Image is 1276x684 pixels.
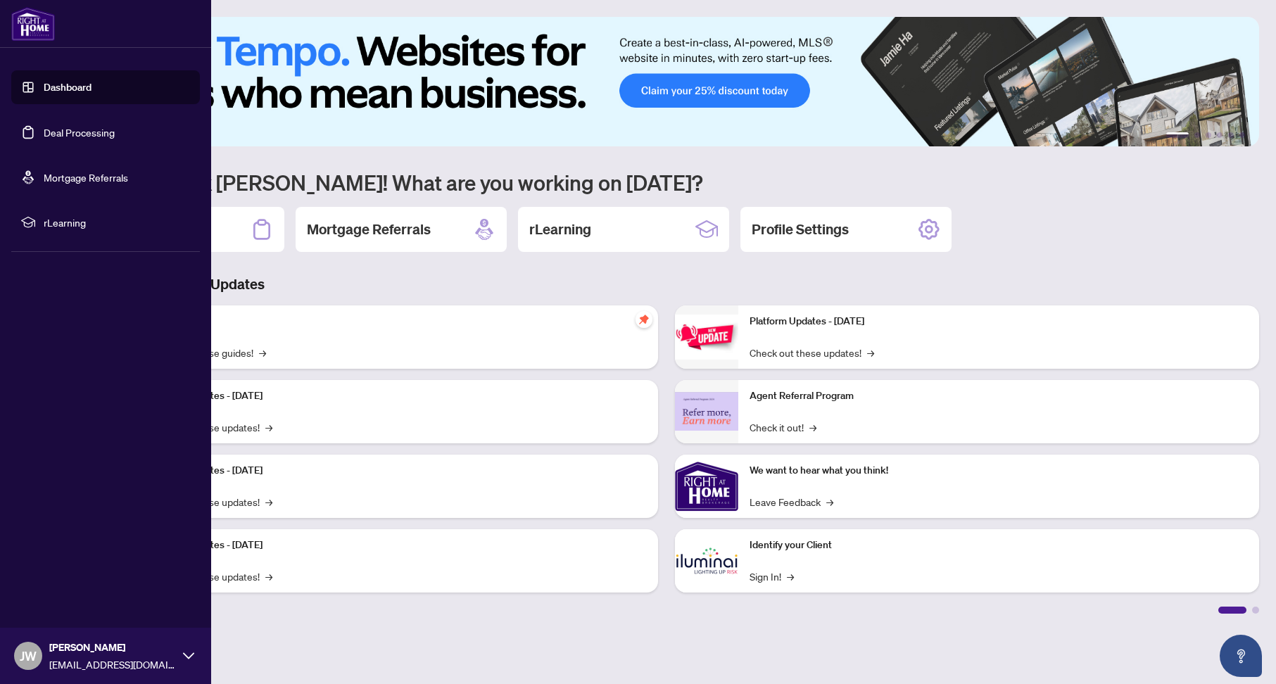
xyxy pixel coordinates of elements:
[1217,132,1223,138] button: 4
[307,220,431,239] h2: Mortgage Referrals
[265,569,272,584] span: →
[826,494,833,509] span: →
[675,392,738,431] img: Agent Referral Program
[636,311,652,328] span: pushpin
[44,215,190,230] span: rLearning
[675,529,738,593] img: Identify your Client
[867,345,874,360] span: →
[1220,635,1262,677] button: Open asap
[73,169,1259,196] h1: Welcome back [PERSON_NAME]! What are you working on [DATE]?
[73,274,1259,294] h3: Brokerage & Industry Updates
[787,569,794,584] span: →
[44,126,115,139] a: Deal Processing
[750,345,874,360] a: Check out these updates!→
[20,646,37,666] span: JW
[750,388,1249,404] p: Agent Referral Program
[750,419,816,435] a: Check it out!→
[148,463,647,479] p: Platform Updates - [DATE]
[750,494,833,509] a: Leave Feedback→
[73,17,1259,146] img: Slide 0
[259,345,266,360] span: →
[44,81,91,94] a: Dashboard
[148,314,647,329] p: Self-Help
[675,315,738,359] img: Platform Updates - June 23, 2025
[11,7,55,41] img: logo
[1166,132,1189,138] button: 1
[1239,132,1245,138] button: 6
[148,538,647,553] p: Platform Updates - [DATE]
[265,419,272,435] span: →
[529,220,591,239] h2: rLearning
[44,171,128,184] a: Mortgage Referrals
[809,419,816,435] span: →
[1228,132,1234,138] button: 5
[49,640,176,655] span: [PERSON_NAME]
[1194,132,1200,138] button: 2
[675,455,738,518] img: We want to hear what you think!
[49,657,176,672] span: [EMAIL_ADDRESS][DOMAIN_NAME]
[148,388,647,404] p: Platform Updates - [DATE]
[750,314,1249,329] p: Platform Updates - [DATE]
[1206,132,1211,138] button: 3
[752,220,849,239] h2: Profile Settings
[750,538,1249,553] p: Identify your Client
[750,569,794,584] a: Sign In!→
[750,463,1249,479] p: We want to hear what you think!
[265,494,272,509] span: →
